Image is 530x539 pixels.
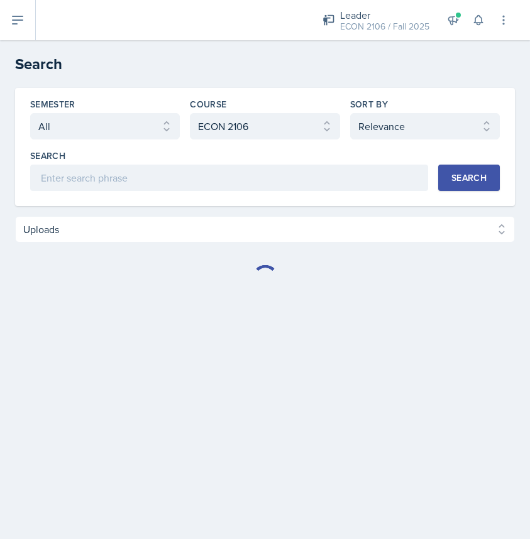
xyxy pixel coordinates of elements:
label: Sort By [350,98,388,111]
label: Semester [30,98,75,111]
div: Search [451,173,487,183]
div: Leader [340,8,429,23]
label: Course [190,98,226,111]
input: Enter search phrase [30,165,428,191]
div: ECON 2106 / Fall 2025 [340,20,429,33]
h2: Search [15,53,515,75]
label: Search [30,150,65,162]
button: Search [438,165,500,191]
